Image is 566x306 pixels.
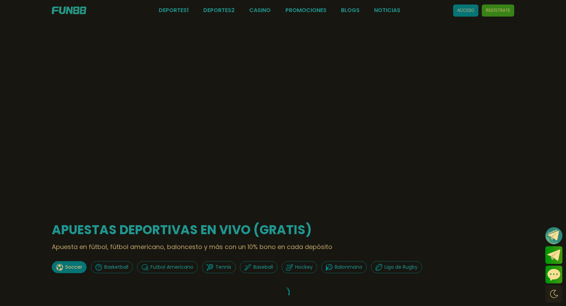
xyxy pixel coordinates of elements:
p: Soccer [65,264,82,271]
p: Regístrate [486,7,510,13]
button: Balonmano [321,261,367,273]
h2: APUESTAS DEPORTIVAS EN VIVO (gratis) [52,221,514,239]
button: Tennis [202,261,236,273]
a: CASINO [249,6,271,15]
a: Promociones [285,6,326,15]
button: Join telegram channel [545,227,563,245]
p: Apuesta en fútbol, fútbol americano, baloncesto y más con un 10% bono en cada depósito [52,242,514,251]
p: Baseball [253,264,273,271]
div: Switch theme [545,285,563,303]
p: Balonmano [335,264,362,271]
p: Tennis [215,264,231,271]
p: Liga de Rugby [384,264,418,271]
a: Deportes2 [203,6,235,15]
button: Basketball [91,261,133,273]
p: Basketball [104,264,128,271]
a: NOTICIAS [374,6,400,15]
p: Futbol Americano [150,264,193,271]
p: Hockey [295,264,313,271]
button: Futbol Americano [137,261,198,273]
button: Hockey [282,261,317,273]
a: BLOGS [341,6,360,15]
button: Liga de Rugby [371,261,422,273]
button: Contact customer service [545,266,563,284]
a: Deportes1 [159,6,189,15]
button: Soccer [52,261,87,273]
button: Join telegram [545,246,563,264]
p: Acceso [457,7,474,13]
button: Baseball [240,261,277,273]
img: Company Logo [52,7,86,14]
